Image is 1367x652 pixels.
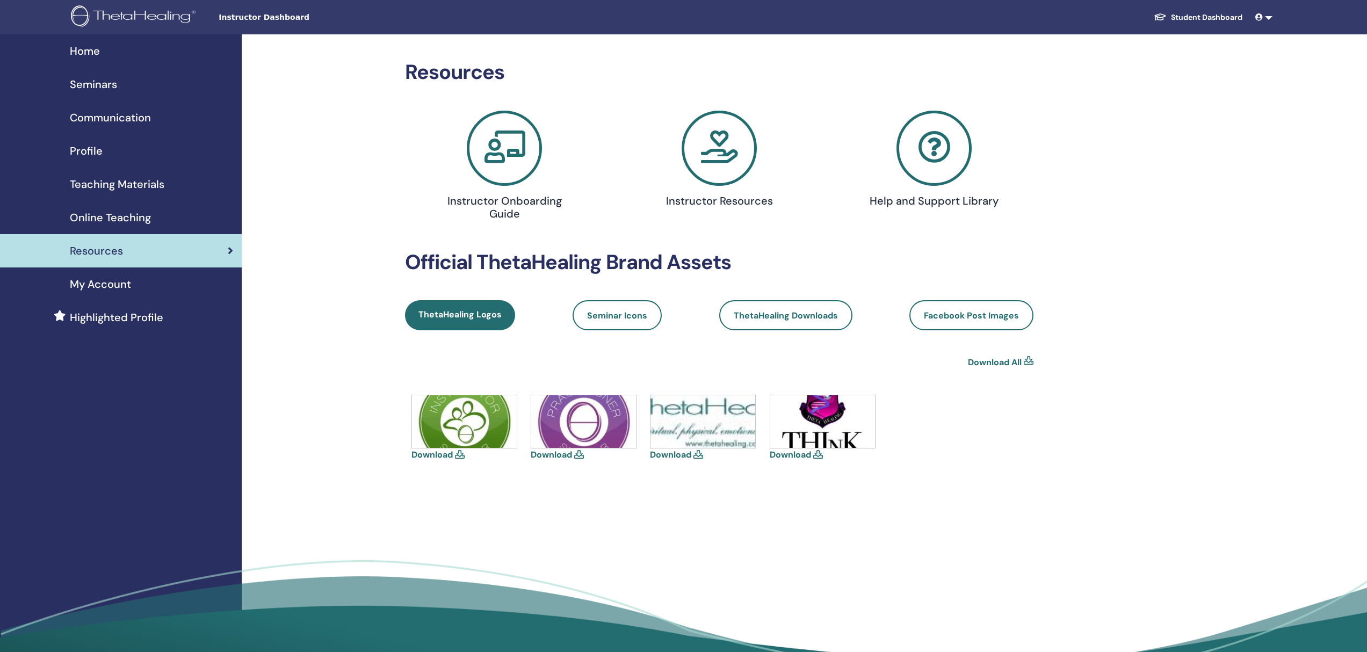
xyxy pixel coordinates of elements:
[770,395,875,448] img: think-shield.jpg
[70,243,123,259] span: Resources
[412,395,517,448] img: icons-instructor.jpg
[70,209,151,226] span: Online Teaching
[70,309,163,325] span: Highlighted Profile
[770,449,811,460] a: Download
[719,300,852,330] a: ThetaHealing Downloads
[70,176,164,192] span: Teaching Materials
[909,300,1033,330] a: Facebook Post Images
[70,43,100,59] span: Home
[403,111,605,224] a: Instructor Onboarding Guide
[219,12,380,23] span: Instructor Dashboard
[434,194,575,220] h4: Instructor Onboarding Guide
[734,310,838,321] span: ThetaHealing Downloads
[1154,12,1167,21] img: graduation-cap-white.svg
[405,300,515,330] a: ThetaHealing Logos
[70,276,131,292] span: My Account
[864,194,1005,207] h4: Help and Support Library
[411,449,453,460] a: Download
[649,194,790,207] h4: Instructor Resources
[924,310,1019,321] span: Facebook Post Images
[405,60,1033,85] h2: Resources
[618,111,820,212] a: Instructor Resources
[968,356,1022,369] a: Download All
[70,76,117,92] span: Seminars
[587,310,647,321] span: Seminar Icons
[405,250,1033,275] h2: Official ThetaHealing Brand Assets
[650,449,691,460] a: Download
[531,449,572,460] a: Download
[531,395,636,448] img: icons-practitioner.jpg
[70,143,103,159] span: Profile
[70,110,151,126] span: Communication
[1145,8,1251,27] a: Student Dashboard
[650,395,755,448] img: thetahealing-logo-a-copy.jpg
[71,5,199,30] img: logo.png
[833,111,1035,212] a: Help and Support Library
[418,309,502,320] span: ThetaHealing Logos
[573,300,662,330] a: Seminar Icons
